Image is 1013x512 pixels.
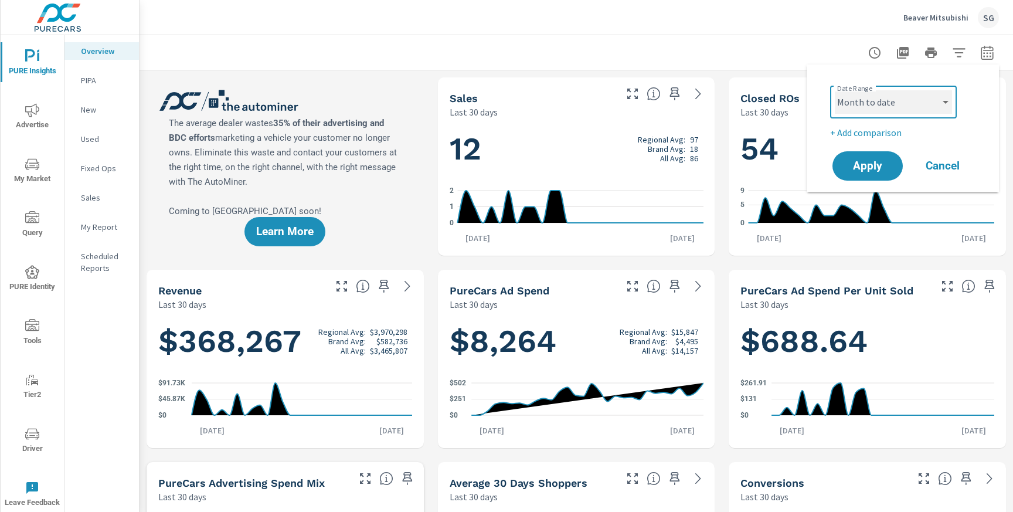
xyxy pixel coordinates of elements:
[620,327,667,337] p: Regional Avg:
[662,425,703,436] p: [DATE]
[256,226,314,237] span: Learn More
[675,337,698,346] p: $4,495
[64,101,139,118] div: New
[64,189,139,206] div: Sales
[891,41,915,65] button: "Export Report to PDF"
[158,477,325,489] h5: PureCars Advertising Spend Mix
[740,201,745,209] text: 5
[648,144,685,154] p: Brand Avg:
[450,411,458,419] text: $0
[749,232,790,244] p: [DATE]
[450,477,587,489] h5: Average 30 Days Shoppers
[4,319,60,348] span: Tools
[4,211,60,240] span: Query
[665,469,684,488] span: Save this to your personalized report
[690,144,698,154] p: 18
[450,395,466,404] text: $251
[379,472,393,486] span: This table looks at how you compare to the amount of budget you spend per channel as opposed to y...
[192,425,233,436] p: [DATE]
[630,337,667,346] p: Brand Avg:
[740,411,749,419] text: $0
[158,297,206,311] p: Last 30 days
[953,232,994,244] p: [DATE]
[671,346,698,355] p: $14,157
[318,327,366,337] p: Regional Avg:
[689,84,708,103] a: See more details in report
[961,279,975,293] span: Average cost of advertising per each vehicle sold at the dealer over the selected date range. The...
[689,469,708,488] a: See more details in report
[980,469,999,488] a: See more details in report
[450,92,478,104] h5: Sales
[623,84,642,103] button: Make Fullscreen
[642,346,667,355] p: All Avg:
[938,277,957,296] button: Make Fullscreen
[244,217,325,246] button: Learn More
[158,284,202,297] h5: Revenue
[450,297,498,311] p: Last 30 days
[4,103,60,132] span: Advertise
[158,379,185,387] text: $91.73K
[740,219,745,227] text: 0
[671,327,698,337] p: $15,847
[332,277,351,296] button: Make Fullscreen
[4,157,60,186] span: My Market
[81,45,130,57] p: Overview
[957,469,975,488] span: Save this to your personalized report
[158,411,166,419] text: $0
[450,105,498,119] p: Last 30 days
[4,481,60,510] span: Leave Feedback
[740,297,788,311] p: Last 30 days
[64,247,139,277] div: Scheduled Reports
[740,379,767,387] text: $261.91
[81,250,130,274] p: Scheduled Reports
[980,277,999,296] span: Save this to your personalized report
[771,425,813,436] p: [DATE]
[370,346,407,355] p: $3,465,807
[638,135,685,144] p: Regional Avg:
[450,321,703,361] h1: $8,264
[398,469,417,488] span: Save this to your personalized report
[647,87,661,101] span: Number of vehicles sold by the dealership over the selected date range. [Source: This data is sou...
[947,41,971,65] button: Apply Filters
[158,321,412,361] h1: $368,267
[450,379,466,387] text: $502
[450,129,703,169] h1: 12
[450,219,454,227] text: 0
[158,395,185,404] text: $45.87K
[665,84,684,103] span: Save this to your personalized report
[81,104,130,116] p: New
[64,42,139,60] div: Overview
[938,472,952,486] span: The number of dealer-specified goals completed by a visitor. [Source: This data is provided by th...
[356,469,375,488] button: Make Fullscreen
[4,373,60,402] span: Tier2
[660,154,685,163] p: All Avg:
[370,327,407,337] p: $3,970,298
[4,427,60,456] span: Driver
[623,469,642,488] button: Make Fullscreen
[740,129,994,169] h1: 54
[740,92,800,104] h5: Closed ROs
[830,126,980,140] p: + Add comparison
[328,337,366,346] p: Brand Avg:
[665,277,684,296] span: Save this to your personalized report
[371,425,412,436] p: [DATE]
[450,203,454,211] text: 1
[740,105,788,119] p: Last 30 days
[81,192,130,204] p: Sales
[903,12,968,23] p: Beaver Mitsubishi
[740,490,788,504] p: Last 30 days
[740,284,913,297] h5: PureCars Ad Spend Per Unit Sold
[450,187,454,195] text: 2
[375,277,393,296] span: Save this to your personalized report
[64,160,139,177] div: Fixed Ops
[740,321,994,361] h1: $688.64
[740,477,804,489] h5: Conversions
[81,162,130,174] p: Fixed Ops
[81,133,130,145] p: Used
[457,232,498,244] p: [DATE]
[64,218,139,236] div: My Report
[4,49,60,78] span: PURE Insights
[689,277,708,296] a: See more details in report
[623,277,642,296] button: Make Fullscreen
[978,7,999,28] div: SG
